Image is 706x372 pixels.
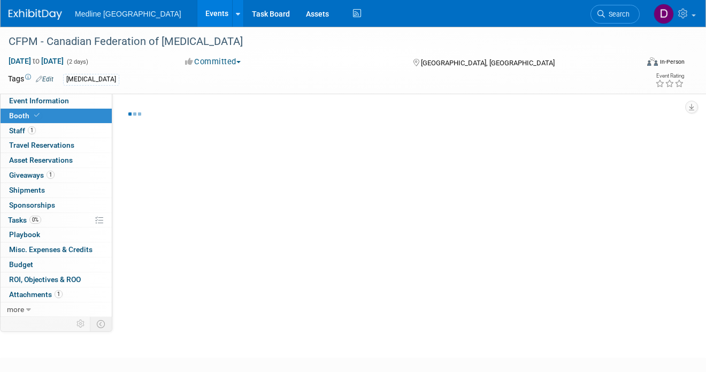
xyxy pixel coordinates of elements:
span: 1 [28,126,36,134]
span: Shipments [9,186,45,194]
a: Misc. Expenses & Credits [1,242,112,257]
span: [DATE] [DATE] [8,56,64,66]
a: Edit [36,75,53,83]
span: Budget [9,260,33,269]
td: Tags [8,73,53,86]
span: ROI, Objectives & ROO [9,275,81,284]
div: [MEDICAL_DATA] [63,74,119,85]
a: Travel Reservations [1,138,112,153]
a: Attachments1 [1,287,112,302]
span: (2 days) [66,58,88,65]
div: In-Person [659,58,685,66]
span: [GEOGRAPHIC_DATA], [GEOGRAPHIC_DATA] [421,59,555,67]
span: Travel Reservations [9,141,74,149]
img: ExhibitDay [9,9,62,20]
div: Event Format [585,56,685,72]
a: Search [590,5,640,24]
span: 0% [29,216,41,224]
a: Booth [1,109,112,123]
span: Sponsorships [9,201,55,209]
span: Tasks [8,216,41,224]
span: Playbook [9,230,40,239]
img: Debbie Suddick [654,4,674,24]
a: Budget [1,257,112,272]
span: Event Information [9,96,69,105]
span: 1 [55,290,63,298]
span: more [7,305,24,314]
a: ROI, Objectives & ROO [1,272,112,287]
a: Event Information [1,94,112,108]
span: Staff [9,126,36,135]
a: more [1,302,112,317]
span: Giveaways [9,171,55,179]
a: Staff1 [1,124,112,138]
i: Booth reservation complete [34,112,40,118]
a: Giveaways1 [1,168,112,183]
a: Playbook [1,227,112,242]
a: Tasks0% [1,213,112,227]
span: Asset Reservations [9,156,73,164]
img: Format-Inperson.png [647,57,658,66]
span: Misc. Expenses & Credits [9,245,93,254]
a: Shipments [1,183,112,198]
span: Attachments [9,290,63,299]
button: Committed [181,56,245,67]
img: loading... [128,112,141,116]
span: Search [605,10,630,18]
div: Event Rating [655,73,684,79]
span: 1 [47,171,55,179]
div: CFPM - Canadian Federation of [MEDICAL_DATA] [5,32,627,51]
a: Asset Reservations [1,153,112,168]
span: to [31,57,41,65]
span: Booth [9,111,42,120]
span: Medline [GEOGRAPHIC_DATA] [75,10,181,18]
a: Sponsorships [1,198,112,212]
td: Toggle Event Tabs [90,317,112,331]
td: Personalize Event Tab Strip [72,317,90,331]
